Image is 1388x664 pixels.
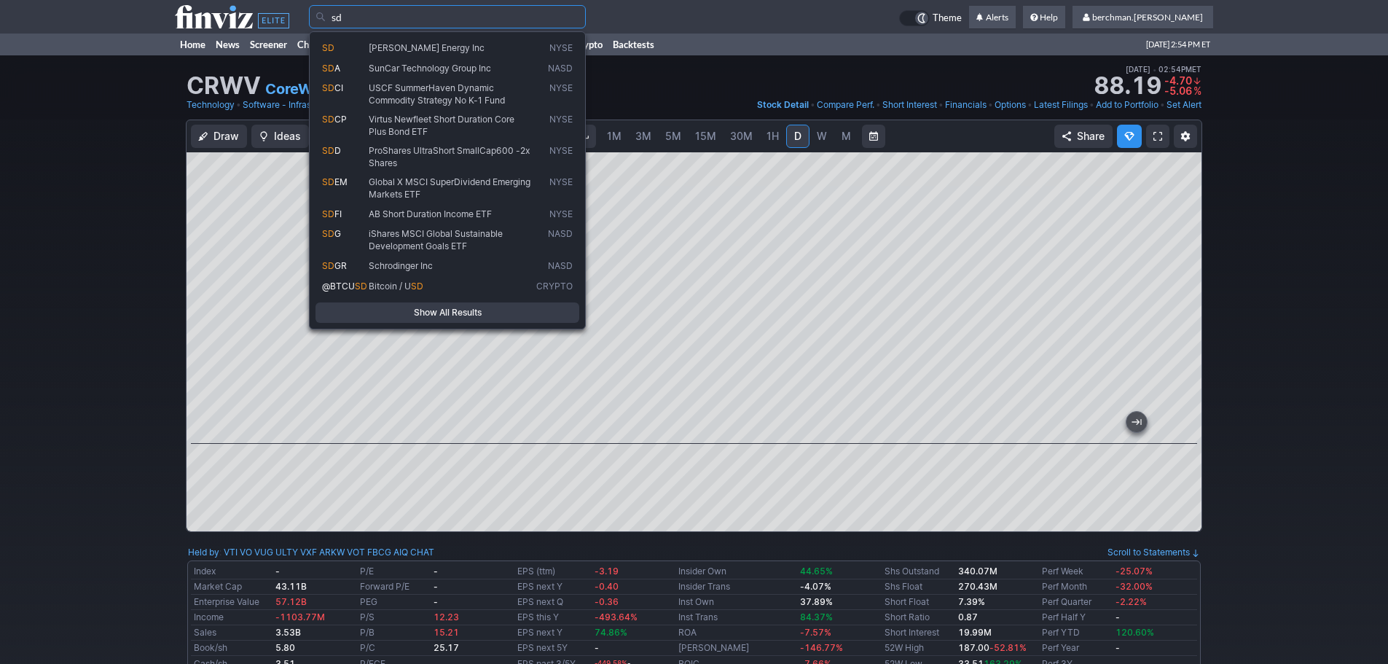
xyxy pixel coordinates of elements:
[595,627,627,638] span: 74.86%
[1096,98,1158,112] a: Add to Portfolio
[322,305,573,320] span: Show All Results
[1094,74,1161,98] strong: 88.19
[800,627,831,638] span: -7.57%
[862,125,885,148] button: Range
[549,42,573,55] span: NYSE
[724,125,759,148] a: 30M
[730,130,753,142] span: 30M
[514,579,591,595] td: EPS next Y
[1116,596,1147,607] span: -2.22%
[322,82,334,93] span: SD
[969,6,1016,29] a: Alerts
[191,610,272,625] td: Income
[357,625,431,641] td: P/B
[1039,641,1113,656] td: Perf Year
[322,145,334,156] span: SD
[988,98,993,112] span: •
[175,34,211,55] a: Home
[224,545,238,560] a: VTI
[334,176,348,187] span: EM
[292,34,331,55] a: Charts
[334,208,342,219] span: FI
[411,281,423,292] span: SD
[1116,612,1120,622] b: -
[817,98,874,112] a: Compare Perf.
[882,641,955,656] td: 52W High
[309,31,586,329] div: Search
[369,228,503,251] span: iShares MSCI Global Sustainable Development Goals ETF
[357,610,431,625] td: P/S
[1054,125,1113,148] button: Share
[1146,34,1210,55] span: [DATE] 2:54 PM ET
[1193,85,1201,97] span: %
[514,564,591,579] td: EPS (ttm)
[1034,98,1088,112] a: Latest Filings
[568,34,608,55] a: Crypto
[958,596,985,607] a: 7.39%
[1116,642,1120,653] b: -
[322,114,334,125] span: SD
[675,579,797,595] td: Insider Trans
[240,545,252,560] a: VO
[608,34,659,55] a: Backtests
[322,176,334,187] span: SD
[275,612,325,622] span: -1103.77M
[334,260,347,271] span: GR
[347,545,365,560] a: VOT
[236,98,241,112] span: •
[334,145,341,156] span: D
[675,610,797,625] td: Inst Trans
[1089,98,1094,112] span: •
[1039,579,1113,595] td: Perf Month
[191,641,272,656] td: Book/sh
[536,281,573,293] span: Crypto
[958,642,1027,653] b: 187.00
[1027,98,1032,112] span: •
[1160,98,1165,112] span: •
[1092,12,1203,23] span: berchman.[PERSON_NAME]
[595,612,638,622] span: -493.64%
[800,566,833,577] span: 44.65%
[899,10,962,26] a: Theme
[549,82,573,106] span: NYSE
[548,63,573,75] span: NASD
[434,581,438,592] b: -
[600,125,628,148] a: 1M
[434,642,459,653] b: 25.17
[938,98,944,112] span: •
[275,566,280,577] b: -
[1164,85,1192,97] span: -5.06
[607,130,622,142] span: 1M
[357,595,431,610] td: PEG
[319,545,345,560] a: ARKW
[1153,65,1156,74] span: •
[1077,129,1105,144] span: Share
[800,612,833,622] span: 84.37%
[191,125,247,148] button: Draw
[1034,99,1088,110] span: Latest Filings
[275,596,307,607] span: 57.12B
[695,130,716,142] span: 15M
[369,82,505,106] span: USCF SummerHaven Dynamic Commodity Strategy No K-1 Fund
[659,125,688,148] a: 5M
[191,579,272,595] td: Market Cap
[958,612,978,622] b: 0.87
[434,596,438,607] b: -
[187,74,261,98] h1: CRWV
[885,612,930,622] a: Short Ratio
[369,176,530,200] span: Global X MSCI SuperDividend Emerging Markets ETF
[369,114,514,137] span: Virtus Newfleet Short Duration Core Plus Bond ETF
[989,642,1027,653] span: -52.81%
[322,260,334,271] span: SD
[188,545,434,560] div: :
[817,130,827,142] span: W
[549,208,573,221] span: NYSE
[810,98,815,112] span: •
[595,566,619,577] span: -3.19
[1039,595,1113,610] td: Perf Quarter
[757,99,809,110] span: Stock Detail
[274,129,301,144] span: Ideas
[760,125,785,148] a: 1H
[434,627,459,638] span: 15.21
[885,627,939,638] a: Short Interest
